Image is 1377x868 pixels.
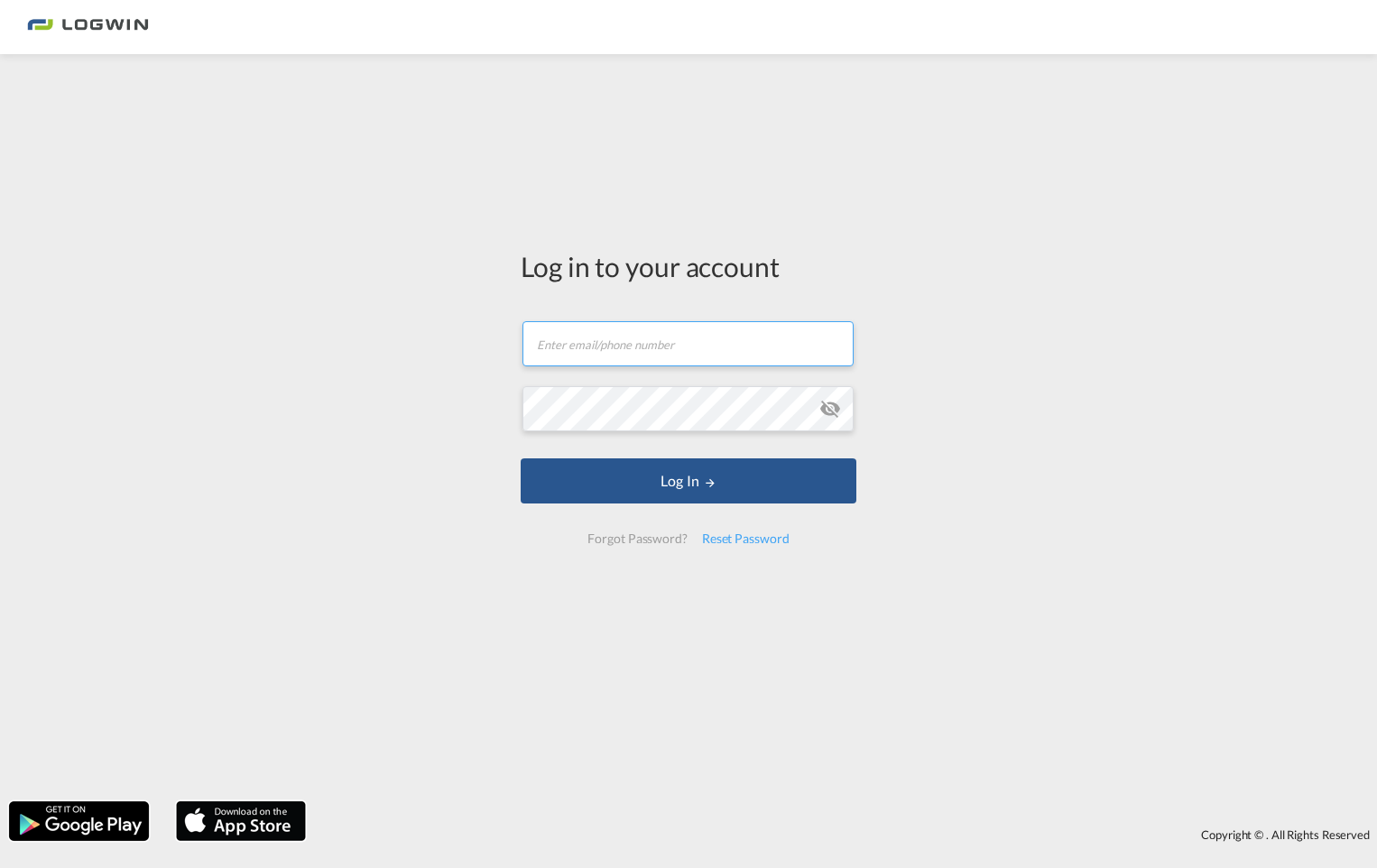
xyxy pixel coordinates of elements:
[315,819,1377,850] div: Copyright © . All Rights Reserved
[695,522,797,555] div: Reset Password
[521,247,856,285] div: Log in to your account
[819,398,841,420] md-icon: icon-eye-off
[580,522,694,555] div: Forgot Password?
[174,799,308,843] img: apple.png
[7,799,151,843] img: google.png
[521,458,856,503] button: LOGIN
[522,321,854,366] input: Enter email/phone number
[27,7,149,48] img: bc73a0e0d8c111efacd525e4c8ad7d32.png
